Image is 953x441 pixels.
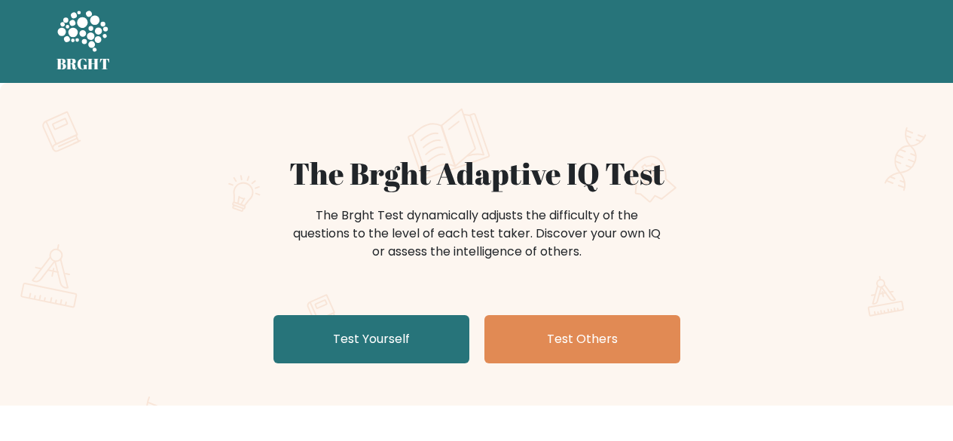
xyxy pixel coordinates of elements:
div: The Brght Test dynamically adjusts the difficulty of the questions to the level of each test take... [289,207,665,261]
a: Test Others [484,315,680,363]
a: BRGHT [57,6,111,77]
h5: BRGHT [57,55,111,73]
h1: The Brght Adaptive IQ Test [109,155,845,191]
a: Test Yourself [273,315,469,363]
